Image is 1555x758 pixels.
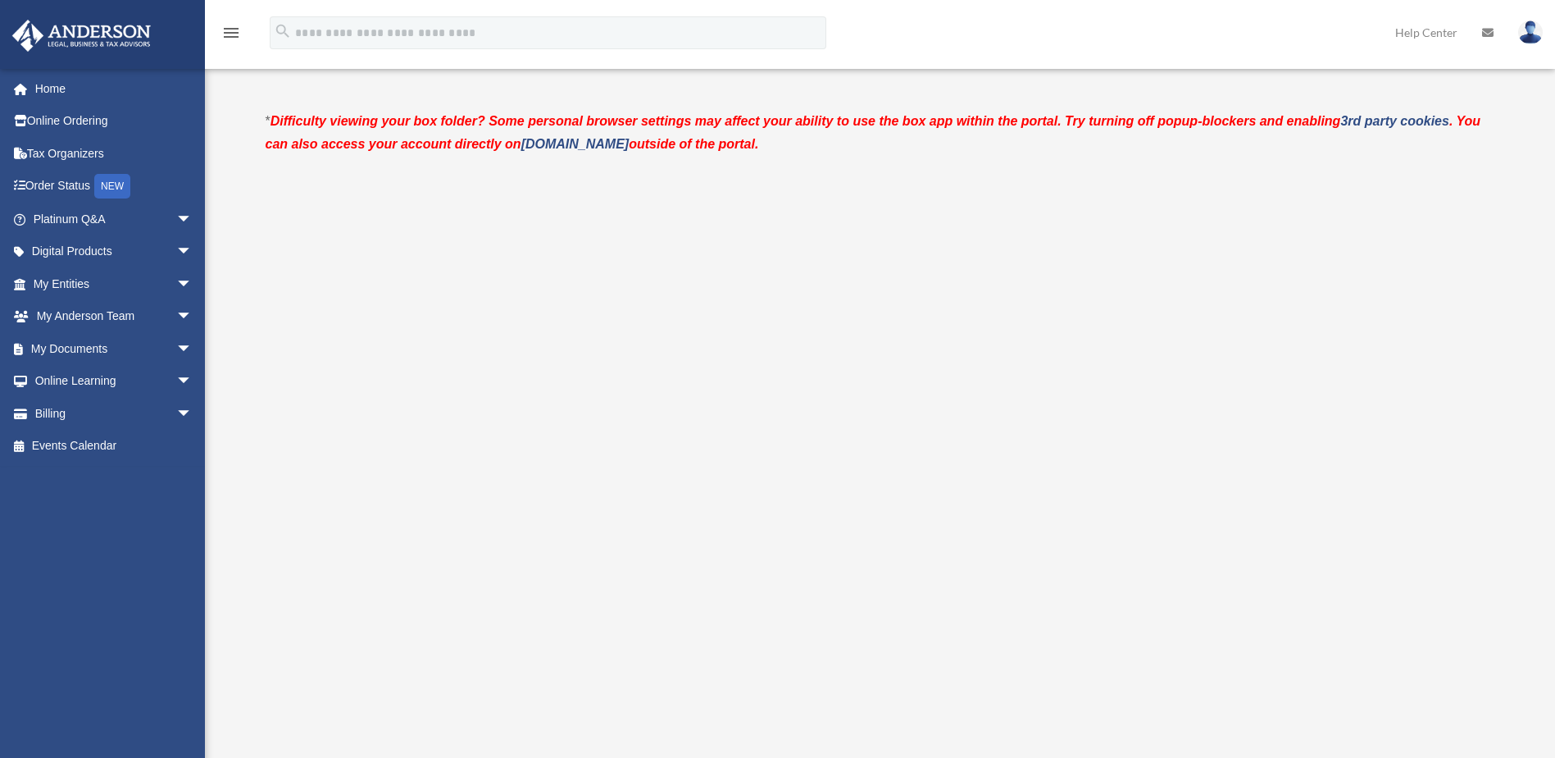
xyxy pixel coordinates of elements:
span: arrow_drop_down [176,397,209,431]
a: Digital Productsarrow_drop_down [11,235,217,268]
a: Tax Organizers [11,137,217,170]
span: arrow_drop_down [176,267,209,301]
div: NEW [94,174,130,199]
span: arrow_drop_down [176,365,209,399]
a: Events Calendar [11,430,217,463]
img: Anderson Advisors Platinum Portal [7,20,156,52]
strong: Difficulty viewing your box folder? Some personal browser settings may affect your ability to use... [266,114,1481,151]
span: arrow_drop_down [176,235,209,269]
a: My Documentsarrow_drop_down [11,332,217,365]
i: menu [221,23,241,43]
span: arrow_drop_down [176,203,209,236]
a: Billingarrow_drop_down [11,397,217,430]
i: search [274,22,292,40]
a: menu [221,29,241,43]
span: arrow_drop_down [176,300,209,334]
a: 3rd party cookies [1340,114,1449,128]
img: User Pic [1518,21,1543,44]
a: Online Ordering [11,105,217,138]
span: arrow_drop_down [176,332,209,366]
a: My Entitiesarrow_drop_down [11,267,217,300]
a: Online Learningarrow_drop_down [11,365,217,398]
a: Home [11,72,217,105]
a: [DOMAIN_NAME] [521,137,630,151]
a: My Anderson Teamarrow_drop_down [11,300,217,333]
a: Order StatusNEW [11,170,217,203]
a: Platinum Q&Aarrow_drop_down [11,203,217,235]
